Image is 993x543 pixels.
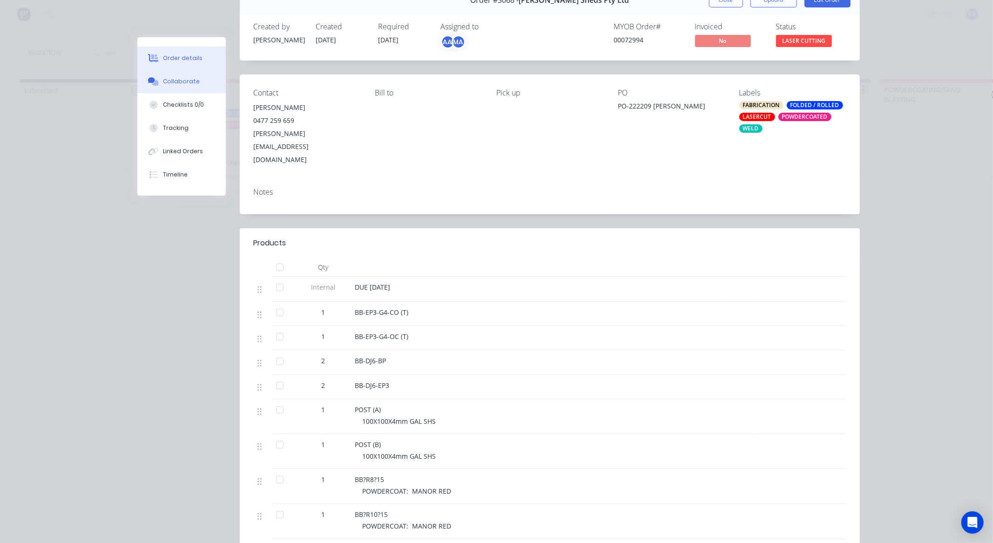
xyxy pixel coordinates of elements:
[316,35,337,44] span: [DATE]
[355,405,381,414] span: POST (A)
[375,88,481,97] div: Bill to
[254,188,846,197] div: Notes
[254,22,305,31] div: Created by
[322,475,325,484] span: 1
[322,440,325,449] span: 1
[441,35,455,49] div: AA
[695,22,765,31] div: Invoiced
[355,475,385,484] span: BB?R8?15
[363,417,436,426] span: 100X100X4mm GAL SHS
[137,47,226,70] button: Order details
[614,22,684,31] div: MYOB Order #
[137,140,226,163] button: Linked Orders
[296,258,351,277] div: Qty
[355,283,391,292] span: DUE [DATE]
[452,35,466,49] div: MA
[363,452,436,461] span: 100X100X4mm GAL SHS
[254,114,360,127] div: 0477 259 659
[163,124,189,132] div: Tracking
[776,22,846,31] div: Status
[322,307,325,317] span: 1
[618,88,724,97] div: PO
[695,35,751,47] span: No
[299,282,348,292] span: Internal
[254,101,360,114] div: [PERSON_NAME]
[254,35,305,45] div: [PERSON_NAME]
[137,163,226,186] button: Timeline
[163,77,200,86] div: Collaborate
[254,238,286,249] div: Products
[363,487,452,495] span: POWDERCOAT: MANOR RED
[441,22,534,31] div: Assigned to
[254,127,360,166] div: [PERSON_NAME][EMAIL_ADDRESS][DOMAIN_NAME]
[378,35,399,44] span: [DATE]
[163,170,188,179] div: Timeline
[322,509,325,519] span: 1
[316,22,367,31] div: Created
[163,147,203,156] div: Linked Orders
[322,380,325,390] span: 2
[618,101,724,114] div: PO-222209 [PERSON_NAME]
[778,113,831,121] div: POWDERCOATED
[496,88,603,97] div: Pick up
[322,356,325,366] span: 2
[441,35,466,49] button: AAMA
[322,332,325,341] span: 1
[137,70,226,93] button: Collaborate
[355,381,390,390] span: BB-DJ6-EP3
[355,356,386,365] span: BB-DJ6-BP
[378,22,430,31] div: Required
[614,35,684,45] div: 00072994
[776,35,832,49] button: LASER CUTTING
[787,101,843,109] div: FOLDED / ROLLED
[355,510,388,519] span: BB?R10?15
[137,93,226,116] button: Checklists 0/0
[254,88,360,97] div: Contact
[739,113,775,121] div: LASERCUT
[355,308,409,317] span: BB-EP3-G4-CO (T)
[355,332,409,341] span: BB-EP3-G4-OC (T)
[322,405,325,414] span: 1
[739,88,846,97] div: Labels
[739,101,784,109] div: FABRICATION
[363,522,452,530] span: POWDERCOAT: MANOR RED
[739,124,763,133] div: WELD
[163,54,203,62] div: Order details
[355,440,381,449] span: POST (B)
[137,116,226,140] button: Tracking
[776,35,832,47] span: LASER CUTTING
[254,101,360,166] div: [PERSON_NAME]0477 259 659[PERSON_NAME][EMAIL_ADDRESS][DOMAIN_NAME]
[961,511,984,534] div: Open Intercom Messenger
[163,101,204,109] div: Checklists 0/0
